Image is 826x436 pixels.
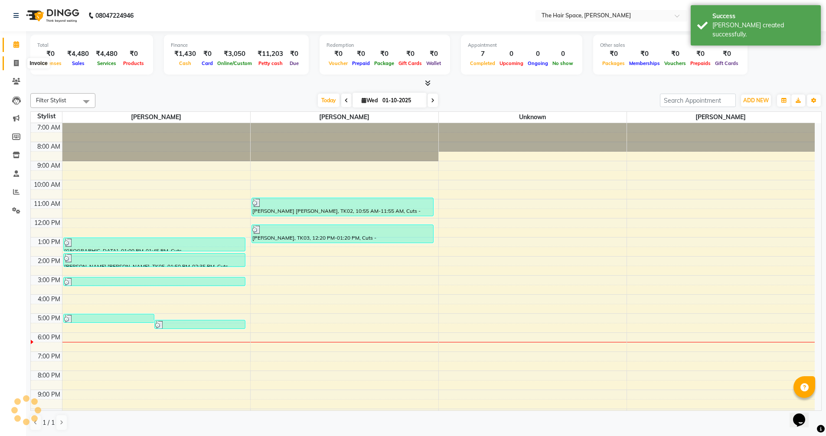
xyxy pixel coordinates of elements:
[372,49,396,59] div: ₹0
[600,60,627,66] span: Packages
[36,333,62,342] div: 6:00 PM
[627,60,662,66] span: Memberships
[177,60,193,66] span: Cash
[42,418,55,427] span: 1 / 1
[62,112,250,123] span: [PERSON_NAME]
[36,238,62,247] div: 1:00 PM
[95,60,118,66] span: Services
[121,60,146,66] span: Products
[600,49,627,59] div: ₹0
[600,42,741,49] div: Other sales
[372,60,396,66] span: Package
[660,94,736,107] input: Search Appointment
[380,94,423,107] input: 2025-10-01
[171,49,199,59] div: ₹1,430
[215,60,254,66] span: Online/Custom
[287,49,302,59] div: ₹0
[396,49,424,59] div: ₹0
[497,60,526,66] span: Upcoming
[526,49,550,59] div: 0
[688,49,713,59] div: ₹0
[252,225,433,243] div: [PERSON_NAME], TK03, 12:20 PM-01:20 PM, Cuts - [DEMOGRAPHIC_DATA] - Haircut,[PERSON_NAME]- [DEMOG...
[70,60,87,66] span: Sales
[64,49,92,59] div: ₹4,480
[712,12,814,21] div: Success
[64,254,245,267] div: [PERSON_NAME] [PERSON_NAME], TK05, 01:50 PM-02:35 PM, Cuts - [DEMOGRAPHIC_DATA] - Haircut
[396,60,424,66] span: Gift Cards
[713,60,741,66] span: Gift Cards
[497,49,526,59] div: 0
[36,371,62,380] div: 8:00 PM
[199,60,215,66] span: Card
[32,199,62,208] div: 11:00 AM
[326,42,443,49] div: Redemption
[37,49,64,59] div: ₹0
[468,42,575,49] div: Appointment
[256,60,285,66] span: Petty cash
[468,60,497,66] span: Completed
[662,49,688,59] div: ₹0
[36,314,62,323] div: 5:00 PM
[37,42,146,49] div: Total
[27,58,49,68] div: Invoice
[92,49,121,59] div: ₹4,480
[95,3,134,28] b: 08047224946
[350,60,372,66] span: Prepaid
[36,295,62,304] div: 4:00 PM
[251,112,438,123] span: [PERSON_NAME]
[155,320,245,329] div: [PERSON_NAME], TK07, 05:20 PM-05:50 PM, Styling - [DEMOGRAPHIC_DATA]-Blow Dry
[550,60,575,66] span: No show
[662,60,688,66] span: Vouchers
[215,49,254,59] div: ₹3,050
[627,112,815,123] span: [PERSON_NAME]
[36,276,62,285] div: 3:00 PM
[31,112,62,121] div: Stylist
[36,97,66,104] span: Filter Stylist
[64,238,245,251] div: [GEOGRAPHIC_DATA], 01:00 PM-01:45 PM, Cuts - [DEMOGRAPHIC_DATA] - Haircut
[32,180,62,189] div: 10:00 AM
[627,49,662,59] div: ₹0
[33,409,62,418] div: 10:00 PM
[359,97,380,104] span: Wed
[254,49,287,59] div: ₹11,203
[121,49,146,59] div: ₹0
[22,3,82,28] img: logo
[439,112,627,123] span: Unknown
[36,161,62,170] div: 9:00 AM
[741,94,771,107] button: ADD NEW
[468,49,497,59] div: 7
[326,49,350,59] div: ₹0
[287,60,301,66] span: Due
[64,314,154,322] div: [PERSON_NAME], TK04, 05:00 PM-05:30 PM, Rituals - Hair Spa(m)
[350,49,372,59] div: ₹0
[33,218,62,228] div: 12:00 PM
[712,21,814,39] div: Bill created successfully.
[713,49,741,59] div: ₹0
[171,42,302,49] div: Finance
[326,60,350,66] span: Voucher
[252,198,433,216] div: [PERSON_NAME] [PERSON_NAME], TK02, 10:55 AM-11:55 AM, Cuts - [DEMOGRAPHIC_DATA] - Haircut,[PERSON...
[36,352,62,361] div: 7:00 PM
[790,401,817,427] iframe: chat widget
[64,277,245,286] div: [PERSON_NAME], TK06, 03:05 PM-03:35 PM, [DEMOGRAPHIC_DATA]-Hair Wash (including blast dry)
[743,97,769,104] span: ADD NEW
[36,257,62,266] div: 2:00 PM
[526,60,550,66] span: Ongoing
[424,60,443,66] span: Wallet
[318,94,340,107] span: Today
[424,49,443,59] div: ₹0
[36,142,62,151] div: 8:00 AM
[550,49,575,59] div: 0
[199,49,215,59] div: ₹0
[36,123,62,132] div: 7:00 AM
[36,390,62,399] div: 9:00 PM
[688,60,713,66] span: Prepaids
